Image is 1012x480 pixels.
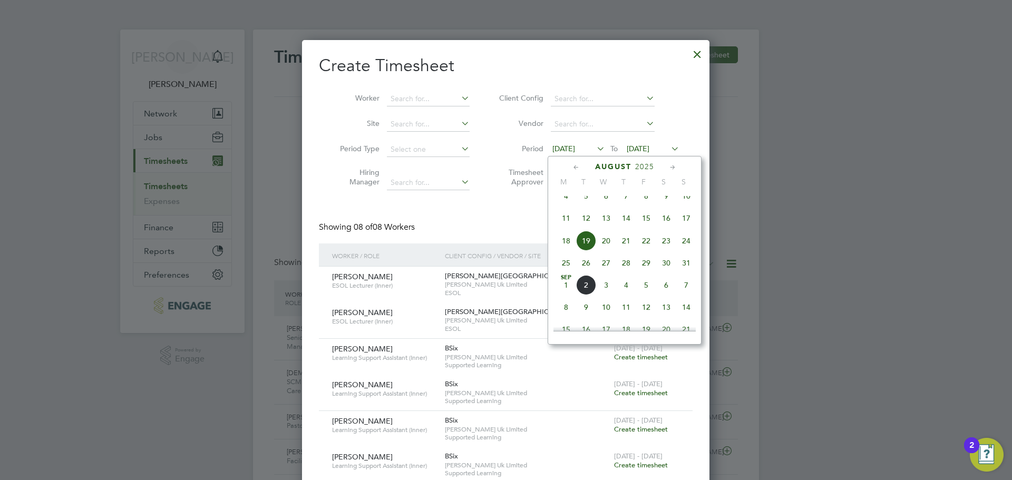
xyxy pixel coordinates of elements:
[656,319,676,339] span: 20
[676,208,696,228] span: 17
[332,452,393,462] span: [PERSON_NAME]
[445,416,458,425] span: BSix
[576,231,596,251] span: 19
[387,117,470,132] input: Search for...
[616,253,636,273] span: 28
[614,379,663,388] span: [DATE] - [DATE]
[573,177,593,187] span: T
[676,275,696,295] span: 7
[445,307,571,316] span: [PERSON_NAME][GEOGRAPHIC_DATA]
[676,297,696,317] span: 14
[636,297,656,317] span: 12
[656,186,676,206] span: 9
[445,379,458,388] span: BSix
[614,425,668,434] span: Create timesheet
[442,243,611,268] div: Client Config / Vendor / Site
[332,426,437,434] span: Learning Support Assistant (Inner)
[445,397,609,405] span: Supported Learning
[496,168,543,187] label: Timesheet Approver
[596,319,616,339] span: 17
[319,222,417,233] div: Showing
[445,289,609,297] span: ESOL
[319,55,693,77] h2: Create Timesheet
[445,433,609,442] span: Supported Learning
[627,144,649,153] span: [DATE]
[496,119,543,128] label: Vendor
[445,425,609,434] span: [PERSON_NAME] Uk Limited
[445,325,609,333] span: ESOL
[614,344,663,352] span: [DATE] - [DATE]
[332,389,437,398] span: Learning Support Assistant (Inner)
[596,275,616,295] span: 3
[445,353,609,361] span: [PERSON_NAME] Uk Limited
[676,253,696,273] span: 31
[445,280,609,289] span: [PERSON_NAME] Uk Limited
[616,297,636,317] span: 11
[969,445,974,459] div: 2
[332,272,393,281] span: [PERSON_NAME]
[551,92,655,106] input: Search for...
[576,275,596,295] span: 2
[614,388,668,397] span: Create timesheet
[556,186,576,206] span: 4
[445,271,571,280] span: [PERSON_NAME][GEOGRAPHIC_DATA]
[595,162,631,171] span: August
[676,186,696,206] span: 10
[596,297,616,317] span: 10
[614,452,663,461] span: [DATE] - [DATE]
[576,319,596,339] span: 16
[445,461,609,469] span: [PERSON_NAME] Uk Limited
[616,319,636,339] span: 18
[445,361,609,369] span: Supported Learning
[445,452,458,461] span: BSix
[656,253,676,273] span: 30
[616,275,636,295] span: 4
[332,308,393,317] span: [PERSON_NAME]
[387,175,470,190] input: Search for...
[329,243,442,268] div: Worker / Role
[354,222,373,232] span: 08 of
[596,186,616,206] span: 6
[616,231,636,251] span: 21
[551,117,655,132] input: Search for...
[332,93,379,103] label: Worker
[656,275,676,295] span: 6
[596,208,616,228] span: 13
[556,231,576,251] span: 18
[674,177,694,187] span: S
[636,186,656,206] span: 8
[596,231,616,251] span: 20
[332,317,437,326] span: ESOL Lecturer (Inner)
[576,297,596,317] span: 9
[656,208,676,228] span: 16
[496,93,543,103] label: Client Config
[332,281,437,290] span: ESOL Lecturer (Inner)
[556,253,576,273] span: 25
[616,186,636,206] span: 7
[636,208,656,228] span: 15
[616,208,636,228] span: 14
[445,389,609,397] span: [PERSON_NAME] Uk Limited
[656,297,676,317] span: 13
[635,162,654,171] span: 2025
[332,119,379,128] label: Site
[332,380,393,389] span: [PERSON_NAME]
[332,462,437,470] span: Learning Support Assistant (Inner)
[556,319,576,339] span: 15
[970,438,1004,472] button: Open Resource Center, 2 new notifications
[576,186,596,206] span: 5
[636,275,656,295] span: 5
[607,142,621,155] span: To
[556,275,576,280] span: Sep
[556,275,576,295] span: 1
[332,416,393,426] span: [PERSON_NAME]
[496,144,543,153] label: Period
[552,144,575,153] span: [DATE]
[445,469,609,477] span: Supported Learning
[676,319,696,339] span: 21
[332,344,393,354] span: [PERSON_NAME]
[634,177,654,187] span: F
[332,354,437,362] span: Learning Support Assistant (Inner)
[636,319,656,339] span: 19
[593,177,614,187] span: W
